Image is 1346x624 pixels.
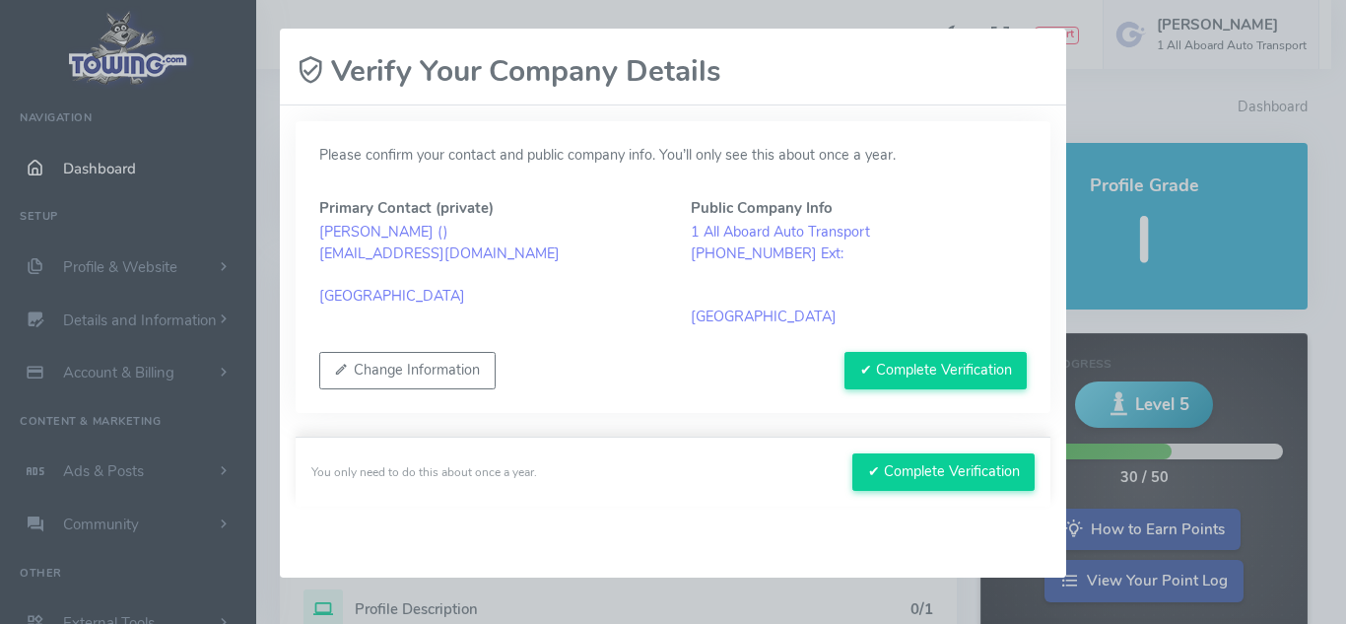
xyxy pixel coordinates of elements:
[844,352,1027,389] button: ✔ Complete Verification
[691,222,1027,328] blockquote: 1 All Aboard Auto Transport [PHONE_NUMBER] Ext: [GEOGRAPHIC_DATA]
[852,453,1035,491] button: ✔ Complete Verification
[319,200,655,216] h5: Primary Contact (private)
[311,463,537,481] div: You only need to do this about once a year.
[319,145,1027,167] p: Please confirm your contact and public company info. You’ll only see this about once a year.
[319,222,655,307] blockquote: [PERSON_NAME] ( ) [EMAIL_ADDRESS][DOMAIN_NAME] [GEOGRAPHIC_DATA]
[319,352,496,389] button: Change Information
[691,200,1027,216] h5: Public Company Info
[296,54,721,89] h2: Verify Your Company Details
